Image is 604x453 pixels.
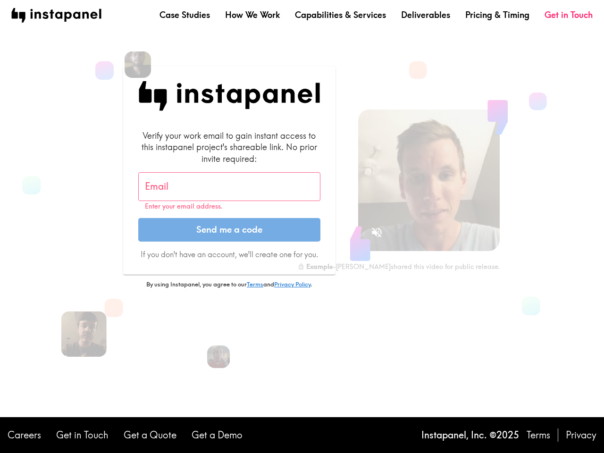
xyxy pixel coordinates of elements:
a: Get in Touch [545,9,593,21]
a: Deliverables [401,9,450,21]
p: By using Instapanel, you agree to our and . [123,280,336,289]
div: - [PERSON_NAME] shared this video for public release. [298,262,500,271]
a: How We Work [225,9,280,21]
button: Sound is off [367,222,387,243]
a: Case Studies [159,9,210,21]
img: instapanel [11,8,101,23]
a: Pricing & Timing [465,9,529,21]
a: Get a Demo [192,428,243,442]
img: Instapanel [138,81,320,111]
a: Capabilities & Services [295,9,386,21]
a: Privacy Policy [274,280,310,288]
a: Get a Quote [124,428,176,442]
img: Elizabeth [207,345,230,368]
p: Enter your email address. [145,202,314,210]
a: Privacy [566,428,596,442]
a: Terms [247,280,263,288]
b: Example [306,262,333,271]
button: Send me a code [138,218,320,242]
img: Miguel [125,51,151,78]
a: Careers [8,428,41,442]
a: Terms [527,428,550,442]
p: If you don't have an account, we'll create one for you. [138,249,320,260]
div: Verify your work email to gain instant access to this instapanel project's shareable link. No pri... [138,130,320,165]
p: Instapanel, Inc. © 2025 [421,428,519,442]
img: Spencer [61,311,107,357]
a: Get in Touch [56,428,109,442]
